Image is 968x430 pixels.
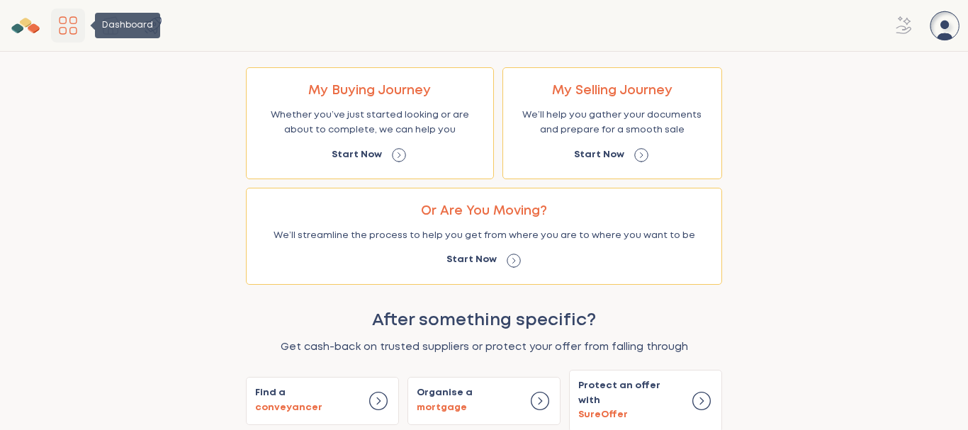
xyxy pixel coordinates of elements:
[246,188,722,285] button: Or Are You Moving?We’ll streamline the process to help you get from where you are to where you wa...
[51,9,85,43] span: Dashboard
[407,377,561,425] button: Organise amortgage
[261,108,478,138] p: Whether you’ve just started looking or are about to complete, we can help you
[578,411,628,419] em: SureOffer
[308,85,431,96] em: My Buying Journey
[95,13,160,38] div: Dashboard
[574,148,624,163] p: Start Now
[274,229,695,244] p: We’ll streamline the process to help you get from where you are to where you want to be
[446,253,497,268] p: Start Now
[552,85,672,96] em: My Selling Journey
[417,404,467,412] em: mortgage
[246,307,722,335] p: After something specific?
[94,9,128,43] span: Properties
[421,205,547,217] em: Or Are You Moving?
[246,339,722,356] p: Get cash-back on trusted suppliers or protect your offer from falling through
[136,9,170,43] span: Products
[417,386,473,416] p: Organise a
[255,386,322,416] p: Find a
[578,379,682,423] p: Protect an offer with
[518,108,707,138] p: We’ll help you gather your documents and prepare for a smooth sale
[502,67,722,179] button: My Selling JourneyWe’ll help you gather your documents and prepare for a smooth saleStart Now
[255,404,322,412] em: conveyancer
[246,67,494,179] button: My Buying JourneyWhether you’ve just started looking or are about to complete, we can help youSta...
[332,148,382,163] p: Start Now
[887,9,921,43] span: Refer for £30
[246,377,399,425] a: Find aconveyancer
